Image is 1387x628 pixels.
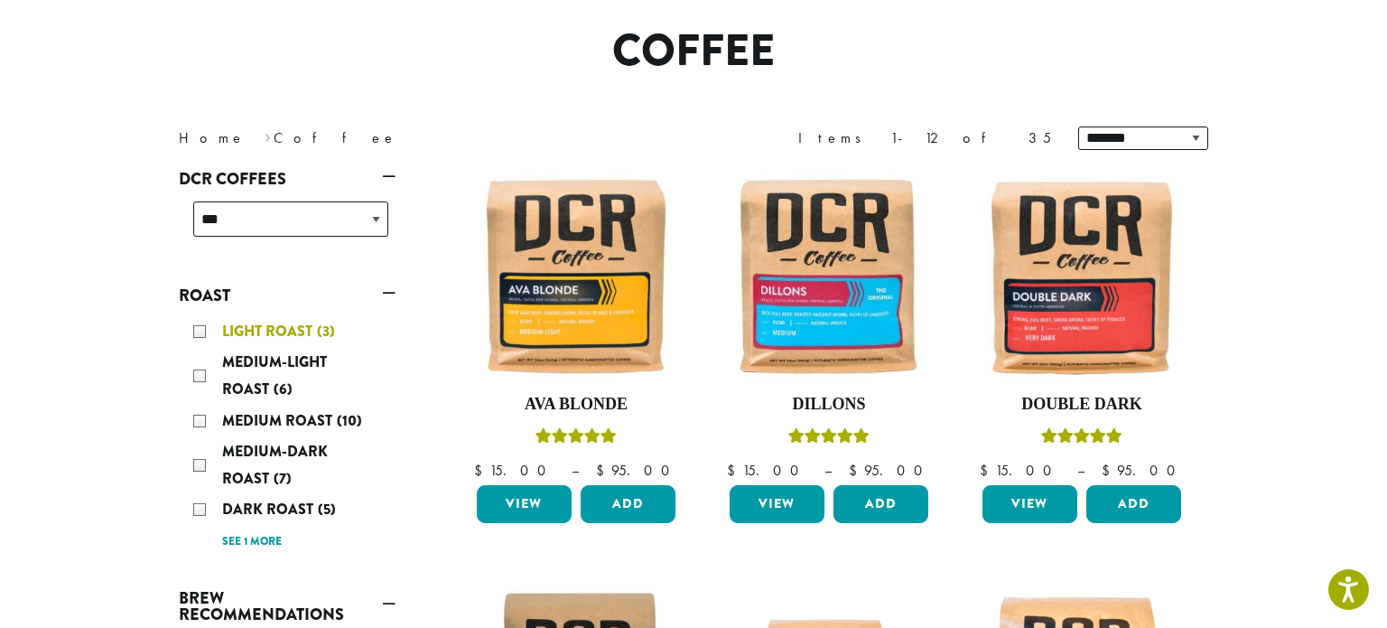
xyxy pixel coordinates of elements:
[317,321,335,342] span: (3)
[849,461,931,480] bdi: 95.00
[596,461,611,480] span: $
[474,461,489,480] span: $
[179,280,396,311] a: Roast
[274,379,293,399] span: (6)
[849,461,864,480] span: $
[1102,461,1117,480] span: $
[581,485,675,523] button: Add
[727,461,807,480] bdi: 15.00
[982,485,1077,523] a: View
[535,426,617,453] div: Rated 5.00 out of 5
[179,127,666,149] nav: Breadcrumb
[978,173,1186,478] a: Double DarkRated 4.50 out of 5
[980,461,995,480] span: $
[980,461,1060,480] bdi: 15.00
[572,461,579,480] span: –
[179,311,396,561] div: Roast
[1041,426,1122,453] div: Rated 4.50 out of 5
[222,499,318,520] span: Dark Roast
[788,426,870,453] div: Rated 5.00 out of 5
[978,395,1186,415] h4: Double Dark
[1077,461,1084,480] span: –
[222,410,337,431] span: Medium Roast
[222,441,328,489] span: Medium-Dark Roast
[472,395,680,415] h4: Ava Blonde
[474,461,554,480] bdi: 15.00
[798,127,1051,149] div: Items 1-12 of 35
[222,351,327,399] span: Medium-Light Roast
[318,499,336,520] span: (5)
[596,461,678,480] bdi: 95.00
[222,321,317,342] span: Light Roast
[1086,485,1181,523] button: Add
[730,485,824,523] a: View
[725,395,933,415] h4: Dillons
[477,485,572,523] a: View
[265,121,271,149] span: ›
[824,461,832,480] span: –
[222,533,282,551] a: See 1 more
[978,173,1186,380] img: Double-Dark-12oz-300x300.jpg
[472,173,680,380] img: Ava-Blonde-12oz-1-300x300.jpg
[337,410,362,431] span: (10)
[165,25,1222,78] h1: Coffee
[179,194,396,258] div: DCR Coffees
[274,468,292,489] span: (7)
[725,173,933,478] a: DillonsRated 5.00 out of 5
[179,128,246,147] a: Home
[472,173,680,478] a: Ava BlondeRated 5.00 out of 5
[1102,461,1184,480] bdi: 95.00
[179,164,396,194] a: DCR Coffees
[727,461,742,480] span: $
[725,173,933,380] img: Dillons-12oz-300x300.jpg
[833,485,928,523] button: Add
